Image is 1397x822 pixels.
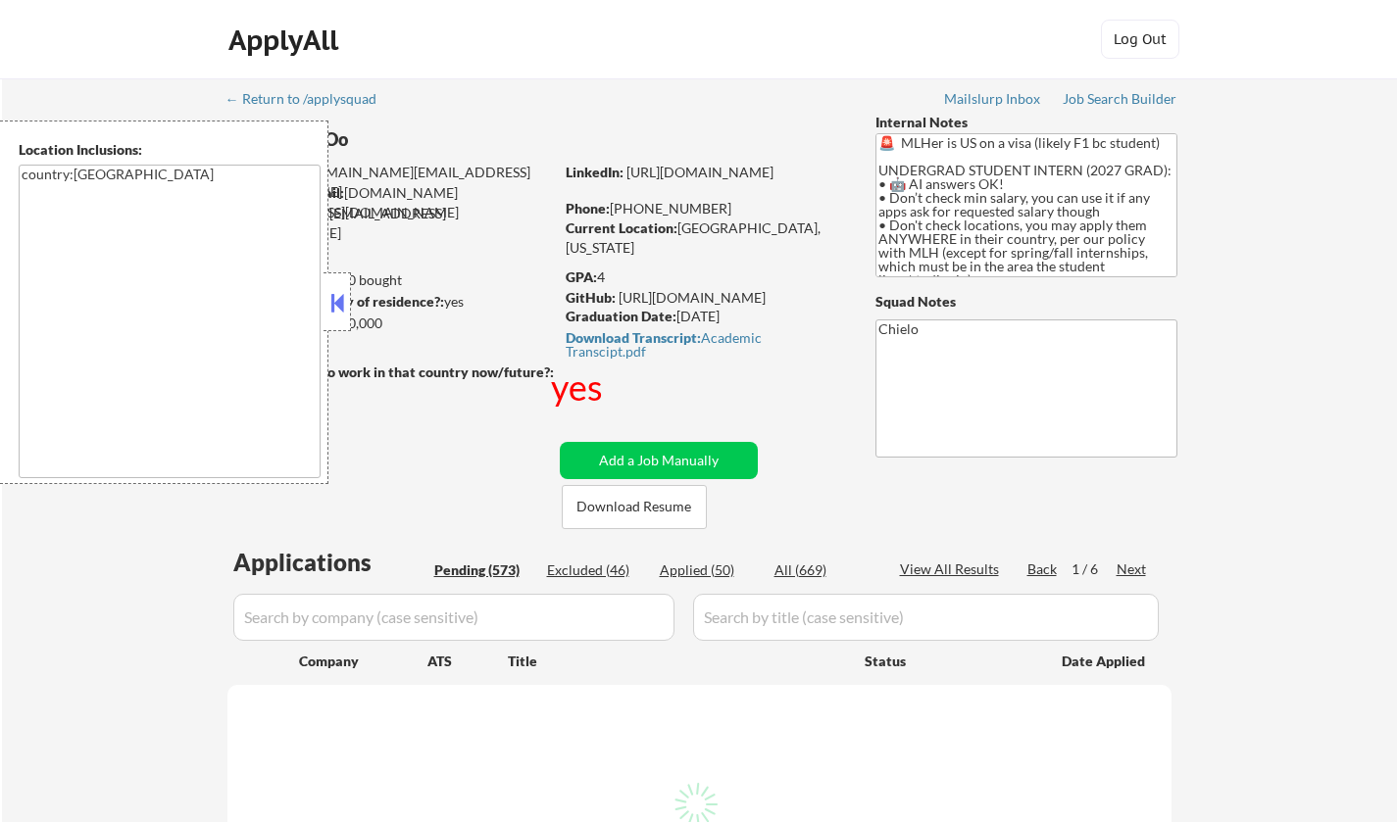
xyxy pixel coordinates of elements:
a: Download Transcript:Academic Transcipt.pdf [566,330,838,359]
div: yes [551,363,607,411]
div: 40 sent / 250 bought [226,270,553,290]
a: [URL][DOMAIN_NAME] [619,289,766,306]
div: yes [226,292,547,312]
div: [DOMAIN_NAME][EMAIL_ADDRESS][DOMAIN_NAME] [228,163,553,201]
button: Log Out [1101,20,1179,59]
strong: Graduation Date: [566,308,676,324]
div: [DOMAIN_NAME][EMAIL_ADDRESS][DOMAIN_NAME] [228,183,553,221]
div: Title [508,652,846,671]
strong: Download Transcript: [566,329,701,346]
div: [EMAIL_ADDRESS][DOMAIN_NAME] [227,204,553,242]
div: [GEOGRAPHIC_DATA], [US_STATE] [566,218,843,257]
div: Squad Notes [875,292,1177,312]
button: Download Resume [562,485,707,529]
div: Back [1027,559,1059,579]
a: Mailslurp Inbox [944,91,1042,111]
strong: Phone: [566,200,610,217]
div: Date Applied [1062,652,1148,671]
button: Add a Job Manually [560,442,758,479]
div: Internal Notes [875,113,1177,132]
div: Applications [233,551,427,574]
strong: Will need Visa to work in that country now/future?: [227,363,554,380]
div: ATS [427,652,508,671]
div: [PHONE_NUMBER] [566,199,843,218]
strong: GitHub: [566,289,616,306]
div: Pending (573) [434,560,532,580]
div: Next [1117,559,1148,579]
div: $70,000 [226,314,553,333]
strong: Current Location: [566,219,677,236]
div: Company [299,652,427,671]
a: Job Search Builder [1063,91,1177,111]
div: ApplyAll [228,24,344,57]
div: View All Results [900,559,1005,579]
div: 4 [566,267,846,287]
div: ← Return to /applysquad [225,92,395,106]
div: Excluded (46) [547,560,645,580]
div: Status [865,643,1033,678]
div: Job Search Builder [1063,92,1177,106]
a: [URL][DOMAIN_NAME] [626,164,773,180]
input: Search by company (case sensitive) [233,594,674,641]
div: Location Inclusions: [19,140,321,160]
strong: LinkedIn: [566,164,624,180]
div: 1 / 6 [1072,559,1117,579]
strong: GPA: [566,268,597,285]
a: ← Return to /applysquad [225,91,395,111]
div: Academic Transcipt.pdf [566,331,838,359]
div: All (669) [774,560,873,580]
input: Search by title (case sensitive) [693,594,1159,641]
div: Mailslurp Inbox [944,92,1042,106]
div: Applied (50) [660,560,758,580]
div: AungNanda Oo [227,127,630,152]
div: [DATE] [566,307,843,326]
